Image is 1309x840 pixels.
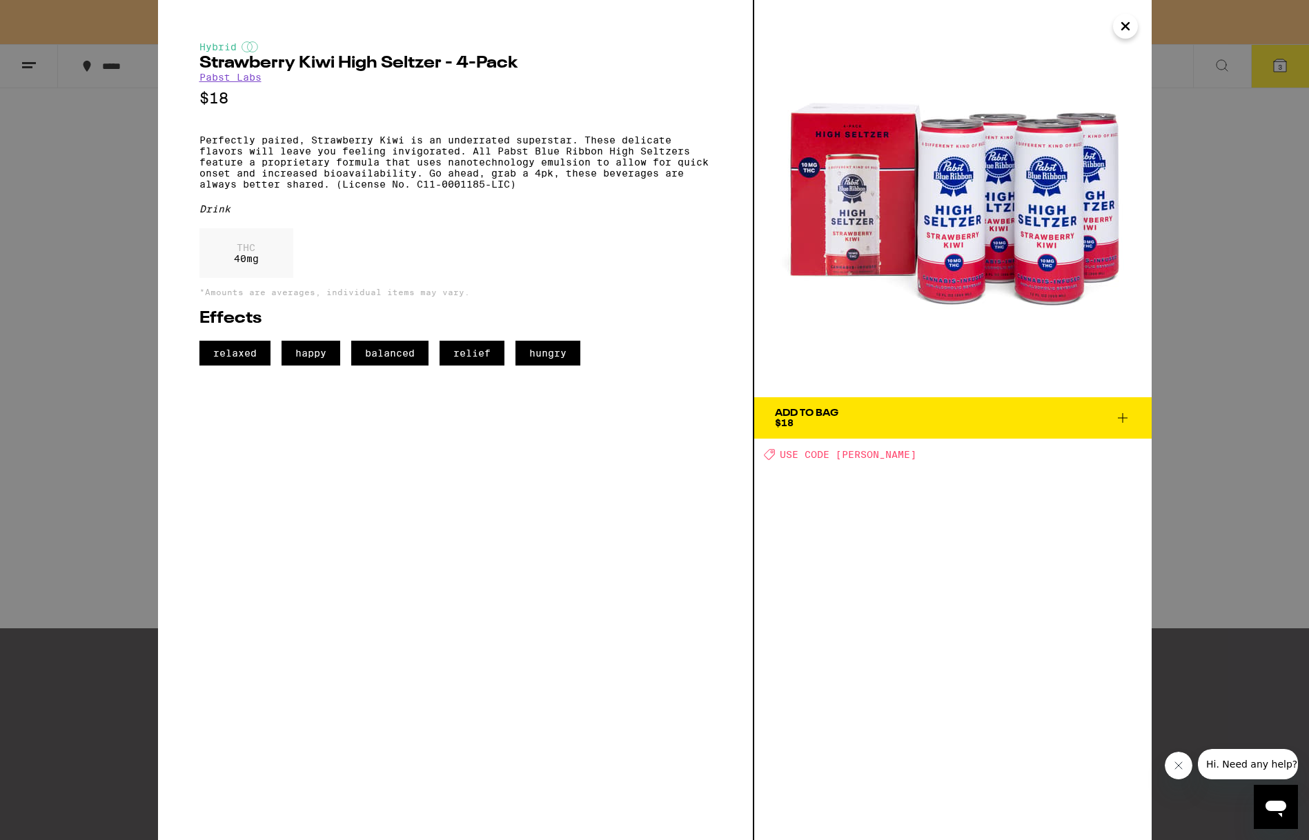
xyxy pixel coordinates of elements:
[754,397,1152,439] button: Add To Bag$18
[282,341,340,366] span: happy
[1198,749,1298,779] iframe: Message from company
[775,408,838,418] div: Add To Bag
[780,449,916,460] span: USE CODE [PERSON_NAME]
[1254,785,1298,829] iframe: Button to launch messaging window
[351,341,429,366] span: balanced
[199,41,711,52] div: Hybrid
[199,341,270,366] span: relaxed
[775,417,794,428] span: $18
[515,341,580,366] span: hungry
[1113,14,1138,39] button: Close
[199,72,262,83] a: Pabst Labs
[1165,752,1192,779] iframe: Close message
[199,134,711,190] p: Perfectly paired, Strawberry Kiwi is an underrated superstar. These delicate flavors will leave y...
[440,341,504,366] span: relief
[199,310,711,327] h2: Effects
[199,228,293,278] div: 40 mg
[242,41,258,52] img: hybridColor.svg
[199,288,711,297] p: *Amounts are averages, individual items may vary.
[199,55,711,72] h2: Strawberry Kiwi High Seltzer - 4-Pack
[234,242,259,253] p: THC
[199,90,711,107] p: $18
[199,203,711,214] div: Drink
